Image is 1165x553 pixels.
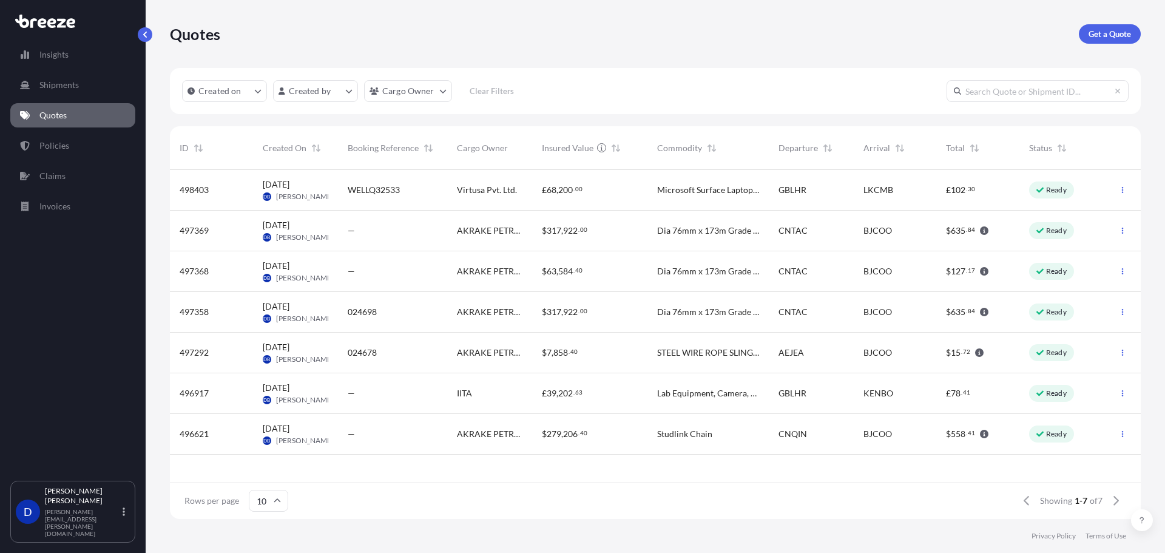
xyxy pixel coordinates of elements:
[348,184,400,196] span: WELLQ32533
[946,267,951,276] span: $
[39,109,67,121] p: Quotes
[457,184,517,196] span: Virtusa Pvt. Ltd.
[946,308,951,316] span: $
[457,142,508,154] span: Cargo Owner
[184,495,239,507] span: Rows per page
[657,306,759,318] span: Dia 76mm x 173m Grade R4 Studlink Chain, All Common Links
[39,200,70,212] p: Invoices
[457,347,522,359] span: AKRAKE PETROLEUM BENIN Carré 193-194, Scoa Gbe??o, Immeuble Octogone Cotonou, [GEOGRAPHIC_DATA]
[966,268,967,273] span: .
[946,389,951,398] span: £
[263,191,270,203] span: DB
[542,267,547,276] span: $
[657,428,712,440] span: Studlink Chain
[575,268,582,273] span: 40
[263,382,289,394] span: [DATE]
[180,306,209,318] span: 497358
[657,387,759,399] span: Lab Equipment, Camera, Eye piece, Leica Leica M205 FCA Optics Carrier, Microscope
[573,268,575,273] span: .
[1090,495,1103,507] span: of 7
[348,225,355,237] span: —
[276,192,334,202] span: [PERSON_NAME]
[967,141,982,155] button: Sort
[542,186,547,194] span: £
[547,348,552,357] span: 7
[1046,388,1067,398] p: Ready
[1032,531,1076,541] a: Privacy Policy
[191,141,206,155] button: Sort
[348,428,355,440] span: —
[45,508,120,537] p: [PERSON_NAME][EMAIL_ADDRESS][PERSON_NAME][DOMAIN_NAME]
[578,309,579,313] span: .
[542,430,547,438] span: $
[863,265,892,277] span: BJCOO
[553,348,568,357] span: 858
[946,142,965,154] span: Total
[180,225,209,237] span: 497369
[263,272,270,284] span: DB
[547,389,556,398] span: 39
[968,309,975,313] span: 84
[580,228,587,232] span: 00
[863,387,893,399] span: KENBO
[1029,142,1052,154] span: Status
[1046,226,1067,236] p: Ready
[276,395,334,405] span: [PERSON_NAME]
[951,267,965,276] span: 127
[542,226,547,235] span: $
[561,430,563,438] span: ,
[558,267,573,276] span: 584
[276,314,334,324] span: [PERSON_NAME]
[547,226,561,235] span: 317
[609,141,623,155] button: Sort
[946,226,951,235] span: $
[39,49,69,61] p: Insights
[820,141,835,155] button: Sort
[39,140,69,152] p: Policies
[863,225,892,237] span: BJCOO
[547,267,556,276] span: 63
[1079,24,1141,44] a: Get a Quote
[1046,348,1067,358] p: Ready
[558,186,573,194] span: 200
[273,80,358,102] button: createdBy Filter options
[863,142,890,154] span: Arrival
[542,308,547,316] span: $
[968,228,975,232] span: 84
[263,142,306,154] span: Created On
[951,348,961,357] span: 15
[778,387,806,399] span: GBLHR
[348,142,419,154] span: Booking Reference
[1046,429,1067,439] p: Ready
[542,142,593,154] span: Insured Value
[561,226,563,235] span: ,
[263,313,270,325] span: DB
[457,428,522,440] span: AKRAKE PETROLEUM BENIN S.A.
[10,164,135,188] a: Claims
[968,431,975,435] span: 41
[198,85,241,97] p: Created on
[263,178,289,191] span: [DATE]
[580,309,587,313] span: 00
[1040,495,1072,507] span: Showing
[657,184,759,196] span: Microsoft Surface Laptop7 13.8 IntelCU7/16GB 256GB Black
[180,184,209,196] span: 498403
[348,306,377,318] span: 024698
[547,186,556,194] span: 68
[569,350,570,354] span: .
[1075,495,1087,507] span: 1-7
[170,24,220,44] p: Quotes
[263,219,289,231] span: [DATE]
[778,347,804,359] span: AEJEA
[542,389,547,398] span: £
[45,486,120,506] p: [PERSON_NAME] [PERSON_NAME]
[457,387,472,399] span: IITA
[570,350,578,354] span: 40
[556,267,558,276] span: ,
[364,80,452,102] button: cargoOwner Filter options
[1046,307,1067,317] p: Ready
[39,170,66,182] p: Claims
[470,85,514,97] p: Clear Filters
[1086,531,1126,541] p: Terms of Use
